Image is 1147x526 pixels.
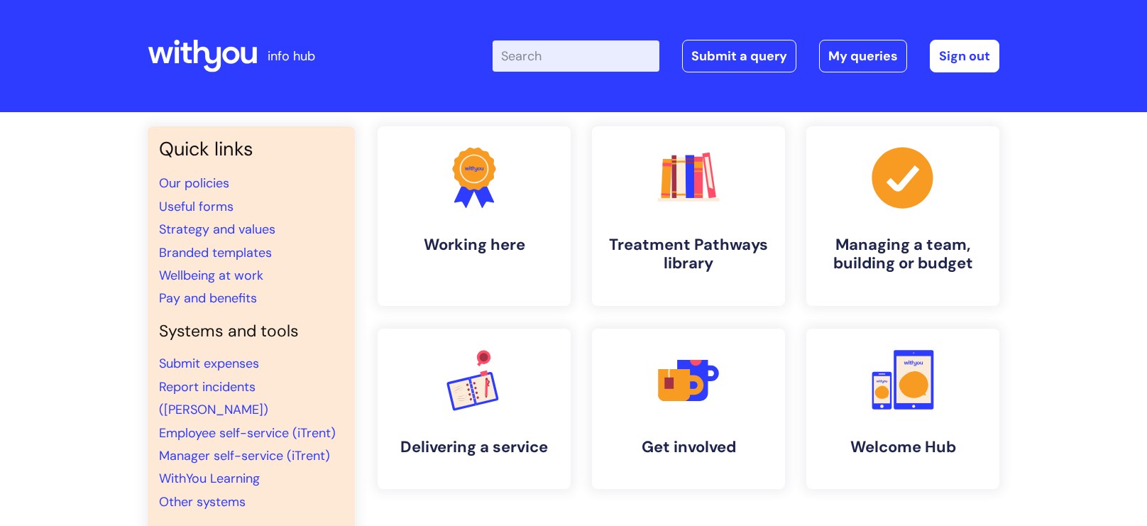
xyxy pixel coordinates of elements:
[819,40,907,72] a: My queries
[159,447,330,464] a: Manager self-service (iTrent)
[159,221,275,238] a: Strategy and values
[159,290,257,307] a: Pay and benefits
[159,322,344,341] h4: Systems and tools
[389,236,559,254] h4: Working here
[159,198,234,215] a: Useful forms
[378,329,571,489] a: Delivering a service
[159,470,260,487] a: WithYou Learning
[818,236,988,273] h4: Managing a team, building or budget
[159,378,268,418] a: Report incidents ([PERSON_NAME])
[159,244,272,261] a: Branded templates
[159,424,336,442] a: Employee self-service (iTrent)
[159,493,246,510] a: Other systems
[603,236,774,273] h4: Treatment Pathways library
[493,40,659,72] input: Search
[389,438,559,456] h4: Delivering a service
[493,40,999,72] div: | -
[592,126,785,306] a: Treatment Pathways library
[159,138,344,160] h3: Quick links
[818,438,988,456] h4: Welcome Hub
[159,355,259,372] a: Submit expenses
[159,267,263,284] a: Wellbeing at work
[592,329,785,489] a: Get involved
[930,40,999,72] a: Sign out
[682,40,796,72] a: Submit a query
[159,175,229,192] a: Our policies
[378,126,571,306] a: Working here
[806,329,999,489] a: Welcome Hub
[268,45,315,67] p: info hub
[603,438,774,456] h4: Get involved
[806,126,999,306] a: Managing a team, building or budget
